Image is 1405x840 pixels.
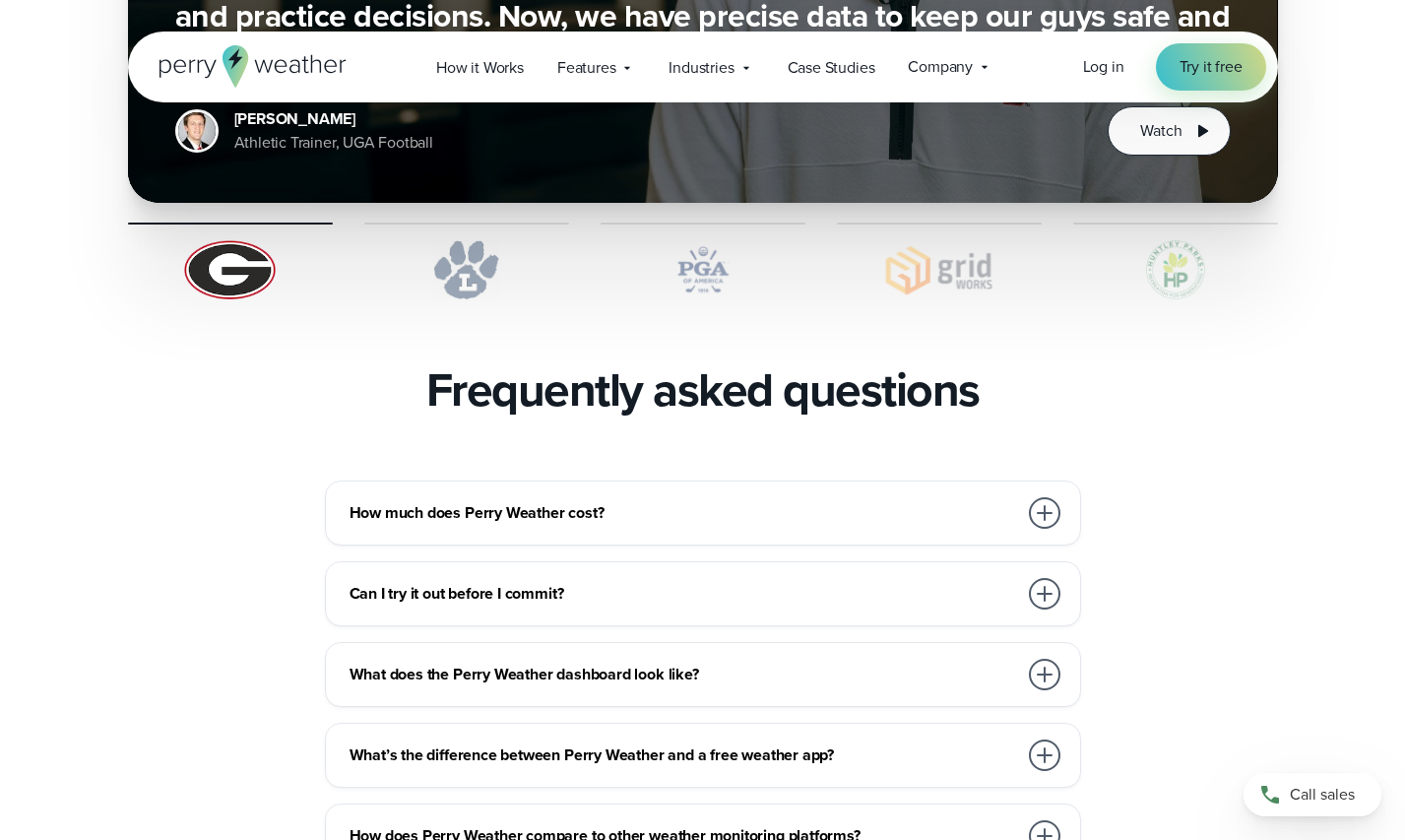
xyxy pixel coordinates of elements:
a: How it Works [419,47,541,88]
span: Industries [669,56,734,80]
span: Case Studies [788,56,875,80]
span: Features [557,56,616,80]
a: Log in [1083,55,1124,79]
button: Watch [1108,106,1230,156]
span: Watch [1140,119,1181,143]
img: PGA.svg [601,240,805,299]
h3: What’s the difference between Perry Weather and a free weather app? [350,743,1017,767]
a: Try it free [1156,43,1266,91]
span: Call sales [1290,783,1355,807]
span: How it Works [436,56,524,80]
h3: How much does Perry Weather cost? [350,501,1017,525]
img: Gridworks.svg [837,240,1042,299]
span: Try it free [1180,55,1243,79]
span: Company [908,55,973,79]
div: [PERSON_NAME] [234,107,433,131]
h3: What does the Perry Weather dashboard look like? [350,663,1017,686]
a: Call sales [1244,773,1381,816]
h3: Can I try it out before I commit? [350,582,1017,606]
span: Log in [1083,55,1124,78]
h2: Frequently asked questions [426,362,980,418]
a: Case Studies [771,47,892,88]
div: Athletic Trainer, UGA Football [234,131,433,155]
